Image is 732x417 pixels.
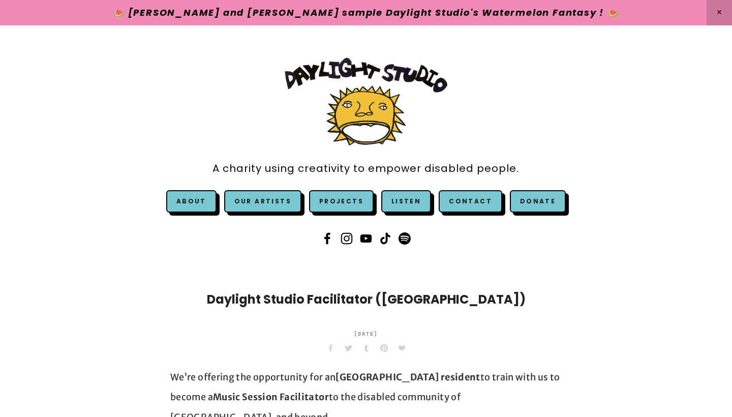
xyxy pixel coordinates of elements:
[224,190,301,213] a: Our Artists
[285,57,447,145] img: Daylight Studio
[213,391,329,403] strong: Music Session Facilitator
[391,197,421,205] a: Listen
[354,324,378,344] time: [DATE]
[170,290,562,309] h1: Daylight Studio Facilitator ([GEOGRAPHIC_DATA])
[335,371,480,383] strong: [GEOGRAPHIC_DATA] resident
[176,197,206,205] a: About
[309,190,374,213] a: Projects
[510,190,566,213] a: Donate
[212,157,519,180] a: A charity using creativity to empower disabled people.
[439,190,502,213] a: Contact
